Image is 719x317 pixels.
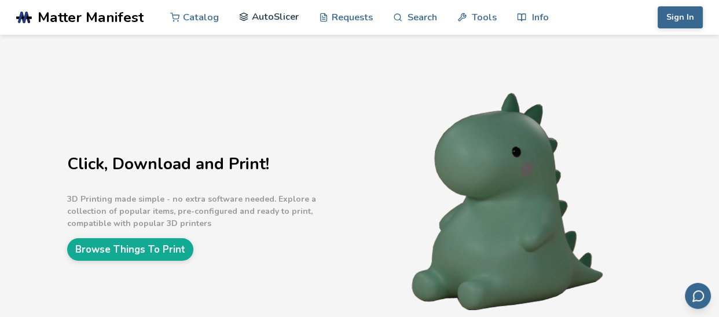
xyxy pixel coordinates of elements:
button: Send feedback via email [685,283,711,309]
a: Browse Things To Print [67,238,193,261]
h1: Click, Download and Print! [67,155,357,173]
button: Sign In [658,6,703,28]
span: Matter Manifest [38,9,144,25]
p: 3D Printing made simple - no extra software needed. Explore a collection of popular items, pre-co... [67,193,357,229]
